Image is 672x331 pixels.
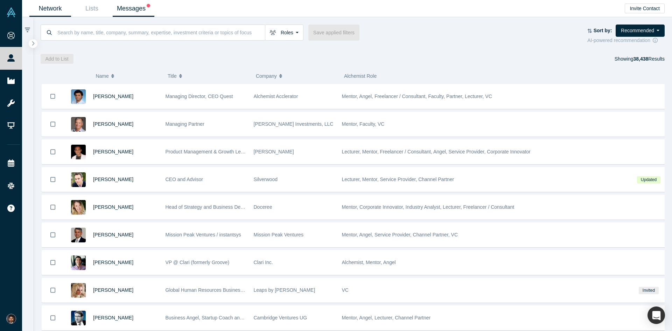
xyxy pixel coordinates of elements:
span: Alchemist Role [344,73,377,79]
span: Leaps by [PERSON_NAME] [254,287,315,293]
img: Yulie Klerman's Profile Image [71,200,86,215]
button: Bookmark [42,278,64,302]
span: Head of Strategy and Business Development [166,204,263,210]
span: Alchemist Acclerator [254,94,298,99]
button: Bookmark [42,195,64,219]
strong: Sort by: [594,28,612,33]
button: Recommended [616,25,665,37]
button: Bookmark [42,140,64,164]
span: Invited [639,287,658,294]
span: Doceree [254,204,272,210]
img: Shine Oovattil's Account [6,314,16,324]
a: Messages [113,0,154,17]
button: Name [96,69,160,83]
span: Managing Partner [166,121,204,127]
span: Global Human Resources Business Partner [166,287,260,293]
span: Mentor, Angel, Lecturer, Channel Partner [342,315,431,320]
span: [PERSON_NAME] [254,149,294,154]
img: Gnani Palanikumar's Profile Image [71,89,86,104]
img: Adhar Walia's Profile Image [71,145,86,159]
a: [PERSON_NAME] [93,149,133,154]
a: [PERSON_NAME] [93,260,133,265]
a: [PERSON_NAME] [93,287,133,293]
span: Mission Peak Ventures / instantsys [166,232,241,237]
span: Company [256,69,277,83]
span: [PERSON_NAME] Investments, LLC [254,121,334,127]
img: Martin Giese's Profile Image [71,311,86,325]
span: Mentor, Faculty, VC [342,121,385,127]
span: Silverwood [254,177,278,182]
span: Product Management & Growth Leader [166,149,251,154]
span: VC [342,287,349,293]
img: Alexander Shartsis's Profile Image [71,172,86,187]
div: Showing [615,54,665,64]
span: Mentor, Corporate Innovator, Industry Analyst, Lecturer, Freelancer / Consultant [342,204,514,210]
span: Business Angel, Startup Coach and best-selling author [166,315,284,320]
button: Bookmark [42,84,64,109]
button: Title [168,69,248,83]
button: Bookmark [42,223,64,247]
a: [PERSON_NAME] [93,232,133,237]
span: Managing Director, CEO Quest [166,94,233,99]
a: [PERSON_NAME] [93,315,133,320]
span: Lecturer, Mentor, Service Provider, Channel Partner [342,177,454,182]
a: [PERSON_NAME] [93,204,133,210]
button: Company [256,69,337,83]
span: Name [96,69,108,83]
a: [PERSON_NAME] [93,121,133,127]
span: Results [633,56,665,62]
img: Vipin Chawla's Profile Image [71,228,86,242]
button: Bookmark [42,306,64,330]
button: Add to List [41,54,73,64]
button: Roles [265,25,303,41]
span: Alchemist, Mentor, Angel [342,260,396,265]
button: Save applied filters [308,25,359,41]
img: Mike Sutherland's Profile Image [71,255,86,270]
button: Bookmark [42,250,64,275]
button: Bookmark [42,112,64,136]
span: Mentor, Angel, Freelancer / Consultant, Faculty, Partner, Lecturer, VC [342,94,492,99]
a: Lists [71,0,113,17]
img: Steve King's Profile Image [71,117,86,132]
span: VP @ Clari (formerly Groove) [166,260,230,265]
span: Mentor, Angel, Service Provider, Channel Partner, VC [342,232,458,237]
span: Lecturer, Mentor, Freelancer / Consultant, Angel, Service Provider, Corporate Innovator [342,149,531,154]
strong: 38,438 [633,56,648,62]
button: Bookmark [42,167,64,192]
button: Invite Contact [625,4,665,13]
input: Search by name, title, company, summary, expertise, investment criteria or topics of focus [57,24,265,41]
span: Clari Inc. [254,260,273,265]
span: Mission Peak Ventures [254,232,303,237]
span: Cambridge Ventures UG [254,315,307,320]
img: Ruzha Draganova's Profile Image [71,283,86,298]
div: AI-powered recommendation [587,37,665,44]
span: CEO and Advisor [166,177,203,182]
a: Network [29,0,71,17]
img: Alchemist Vault Logo [6,7,16,17]
a: [PERSON_NAME] [93,177,133,182]
span: Updated [637,176,660,184]
span: Title [168,69,177,83]
a: [PERSON_NAME] [93,94,133,99]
